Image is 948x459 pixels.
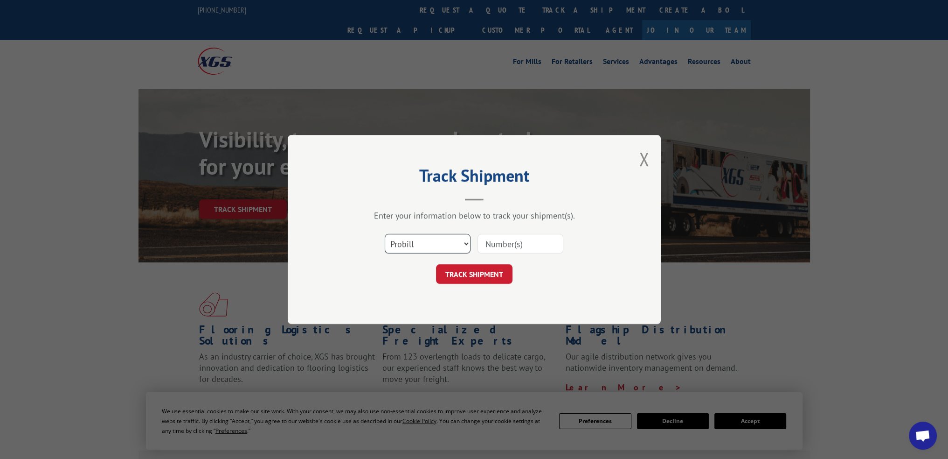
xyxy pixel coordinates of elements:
button: TRACK SHIPMENT [436,264,512,284]
button: Close modal [639,147,649,171]
input: Number(s) [477,234,563,254]
div: Enter your information below to track your shipment(s). [334,210,614,221]
h2: Track Shipment [334,169,614,187]
a: Open chat [909,422,937,450]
